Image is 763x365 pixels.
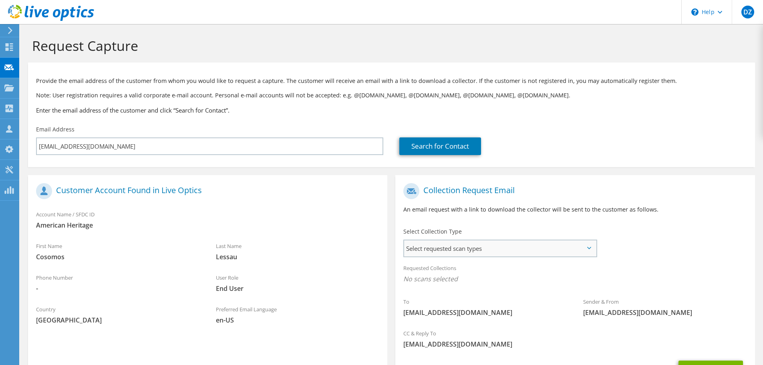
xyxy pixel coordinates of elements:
div: Requested Collections [395,260,755,289]
span: No scans selected [403,274,747,283]
div: First Name [28,238,208,265]
p: Note: User registration requires a valid corporate e-mail account. Personal e-mail accounts will ... [36,91,747,100]
span: Cosomos [36,252,200,261]
span: Lessau [216,252,380,261]
p: An email request with a link to download the collector will be sent to the customer as follows. [403,205,747,214]
span: DZ [741,6,754,18]
div: Preferred Email Language [208,301,388,329]
h1: Request Capture [32,37,747,54]
span: [EMAIL_ADDRESS][DOMAIN_NAME] [403,340,747,349]
p: Provide the email address of the customer from whom you would like to request a capture. The cust... [36,77,747,85]
div: User Role [208,269,388,297]
div: CC & Reply To [395,325,755,353]
span: - [36,284,200,293]
span: American Heritage [36,221,379,230]
span: en-US [216,316,380,325]
div: Last Name [208,238,388,265]
h1: Customer Account Found in Live Optics [36,183,375,199]
div: To [395,293,575,321]
span: [EMAIL_ADDRESS][DOMAIN_NAME] [583,308,747,317]
span: Select requested scan types [404,240,596,256]
div: Sender & From [575,293,755,321]
label: Select Collection Type [403,228,462,236]
span: [EMAIL_ADDRESS][DOMAIN_NAME] [403,308,567,317]
a: Search for Contact [399,137,481,155]
div: Country [28,301,208,329]
label: Email Address [36,125,74,133]
span: [GEOGRAPHIC_DATA] [36,316,200,325]
div: Phone Number [28,269,208,297]
span: End User [216,284,380,293]
h3: Enter the email address of the customer and click “Search for Contact”. [36,106,747,115]
h1: Collection Request Email [403,183,743,199]
svg: \n [691,8,699,16]
div: Account Name / SFDC ID [28,206,387,234]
